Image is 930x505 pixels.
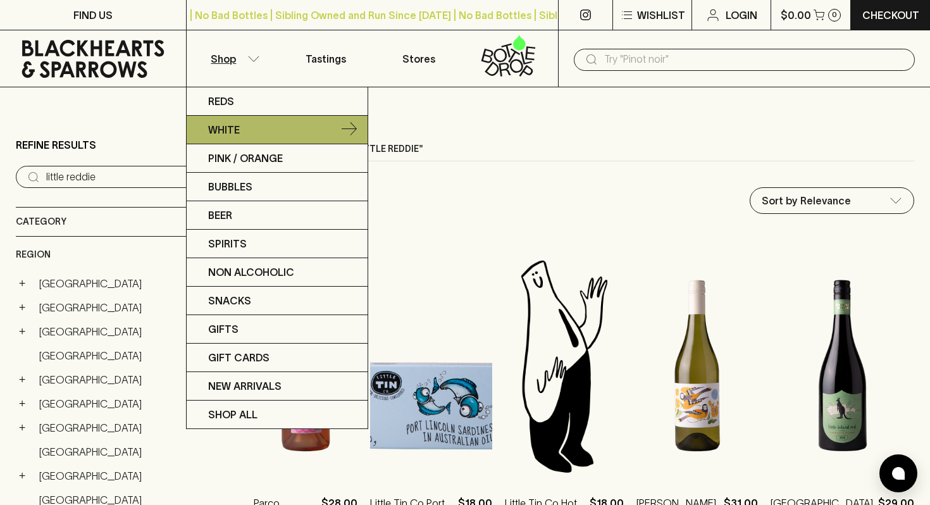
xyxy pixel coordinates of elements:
[208,208,232,223] p: Beer
[208,236,247,251] p: Spirits
[892,467,905,480] img: bubble-icon
[208,293,251,308] p: Snacks
[187,287,368,315] a: Snacks
[208,378,282,394] p: New Arrivals
[208,321,239,337] p: Gifts
[208,94,234,109] p: Reds
[208,265,294,280] p: Non Alcoholic
[187,258,368,287] a: Non Alcoholic
[187,372,368,401] a: New Arrivals
[187,201,368,230] a: Beer
[187,401,368,428] a: SHOP ALL
[208,407,257,422] p: SHOP ALL
[187,144,368,173] a: Pink / Orange
[187,344,368,372] a: Gift Cards
[208,350,270,365] p: Gift Cards
[187,315,368,344] a: Gifts
[187,116,368,144] a: White
[187,173,368,201] a: Bubbles
[208,151,283,166] p: Pink / Orange
[208,179,252,194] p: Bubbles
[208,122,240,137] p: White
[187,87,368,116] a: Reds
[187,230,368,258] a: Spirits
